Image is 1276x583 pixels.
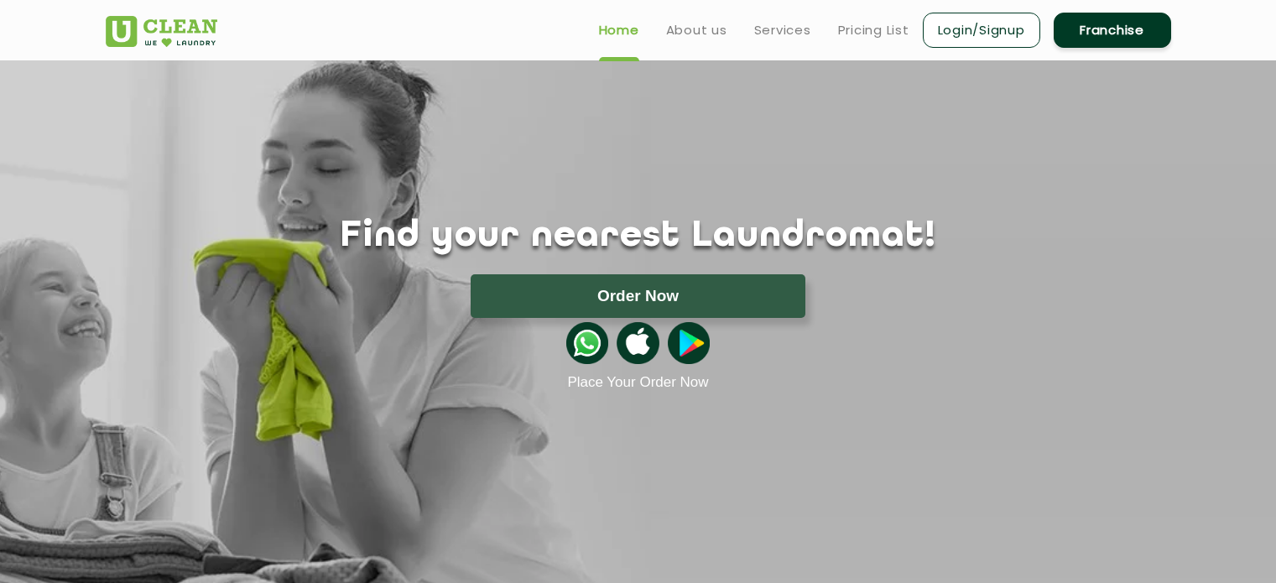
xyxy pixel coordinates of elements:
img: playstoreicon.png [668,322,710,364]
button: Order Now [471,274,805,318]
img: apple-icon.png [617,322,659,364]
img: UClean Laundry and Dry Cleaning [106,16,217,47]
h1: Find your nearest Laundromat! [93,216,1184,258]
a: Place Your Order Now [567,374,708,391]
a: About us [666,20,727,40]
a: Franchise [1054,13,1171,48]
a: Services [754,20,811,40]
a: Home [599,20,639,40]
img: whatsappicon.png [566,322,608,364]
a: Pricing List [838,20,909,40]
a: Login/Signup [923,13,1040,48]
